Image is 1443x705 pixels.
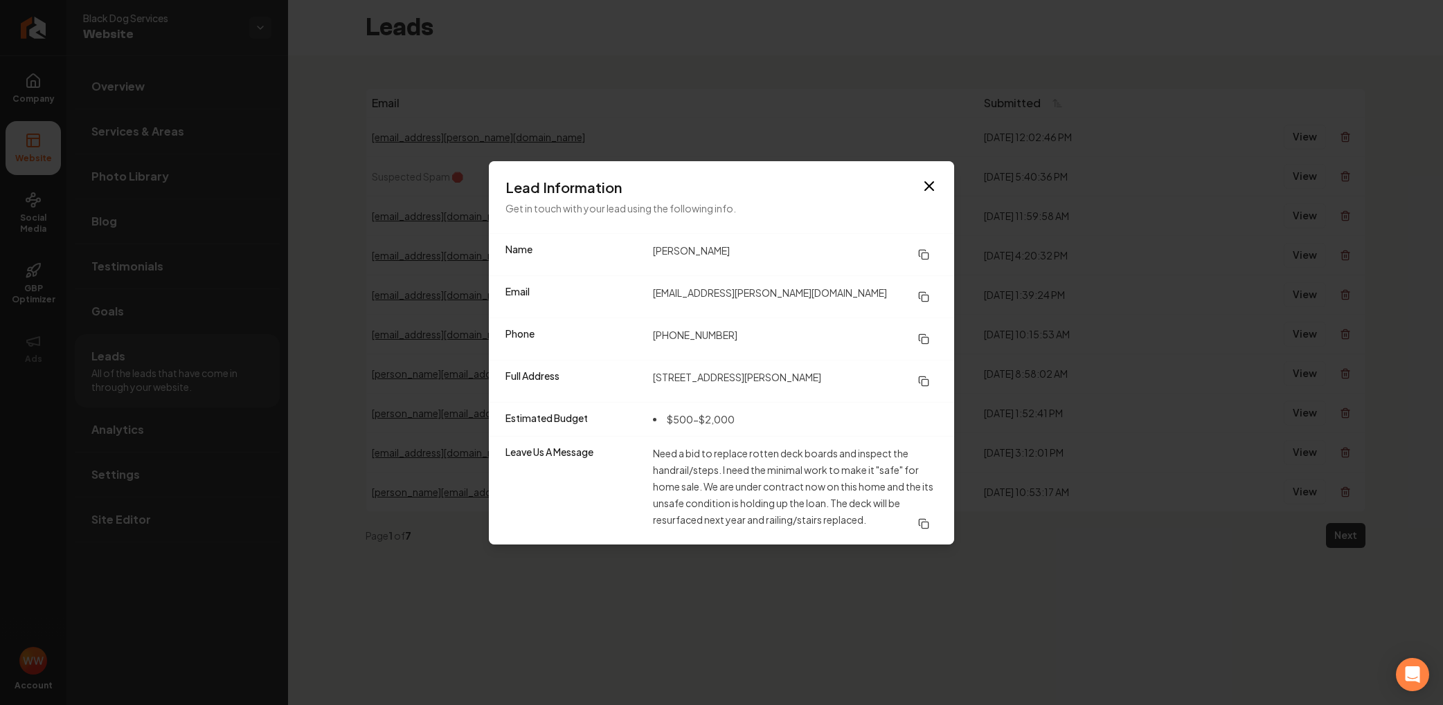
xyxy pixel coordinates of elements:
dt: Full Address [505,369,642,394]
h3: Lead Information [505,178,938,197]
p: Get in touch with your lead using the following info. [505,200,938,217]
li: $500-$2,000 [653,411,735,428]
dt: Name [505,242,642,267]
dd: [STREET_ADDRESS][PERSON_NAME] [653,369,938,394]
dd: Need a bid to replace rotten deck boards and inspect the handrail/steps. I need the minimal work ... [653,445,938,536]
dt: Leave Us A Message [505,445,642,536]
dd: [PERSON_NAME] [653,242,938,267]
dd: [PHONE_NUMBER] [653,327,938,351]
dt: Phone [505,327,642,351]
dt: Email [505,284,642,309]
dd: [EMAIL_ADDRESS][PERSON_NAME][DOMAIN_NAME] [653,284,938,309]
dt: Estimated Budget [505,411,642,428]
